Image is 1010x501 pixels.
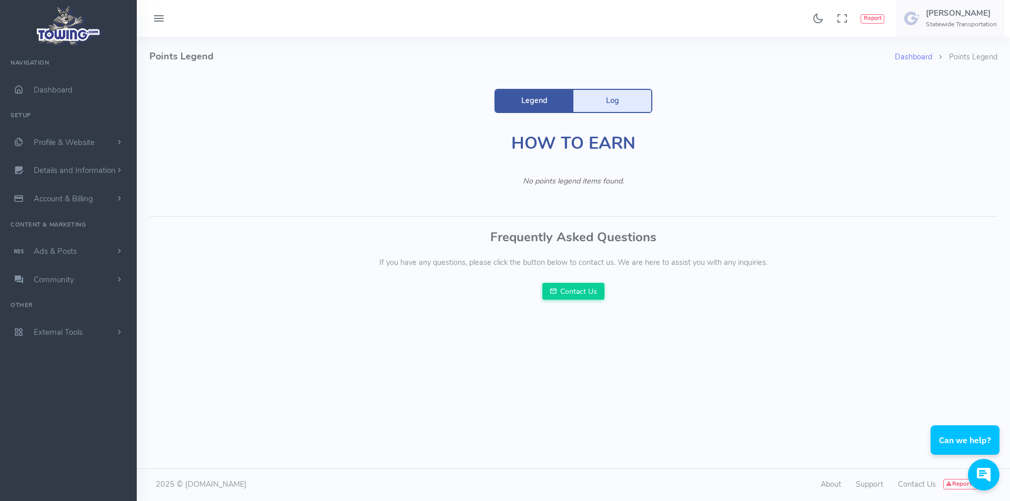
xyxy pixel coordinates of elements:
[895,52,932,62] a: Dashboard
[856,479,883,489] a: Support
[149,479,573,490] div: 2025 © [DOMAIN_NAME]
[34,327,83,338] span: External Tools
[149,257,997,269] p: If you have any questions, please click the button below to contact us. We are here to assist you...
[34,246,77,257] span: Ads & Posts
[33,3,104,48] img: logo
[821,479,841,489] a: About
[373,176,773,187] div: No points legend items found.
[542,283,604,300] a: Contact Us
[904,10,921,27] img: user-image
[926,9,997,17] h5: [PERSON_NAME]
[861,14,884,24] button: Report
[898,479,936,489] a: Contact Us
[573,90,651,112] a: Log
[34,193,93,204] span: Account & Billing
[373,134,773,152] h1: How To Earn
[932,52,997,63] li: Points Legend
[496,90,573,112] a: Legend
[34,274,74,285] span: Community
[34,85,73,95] span: Dashboard
[926,21,997,28] h6: Statewide Transportation
[149,37,895,76] h4: Points Legend
[34,137,95,148] span: Profile & Website
[924,396,1010,501] iframe: Conversations
[34,166,116,176] span: Details and Information
[149,230,997,244] h3: Frequently Asked Questions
